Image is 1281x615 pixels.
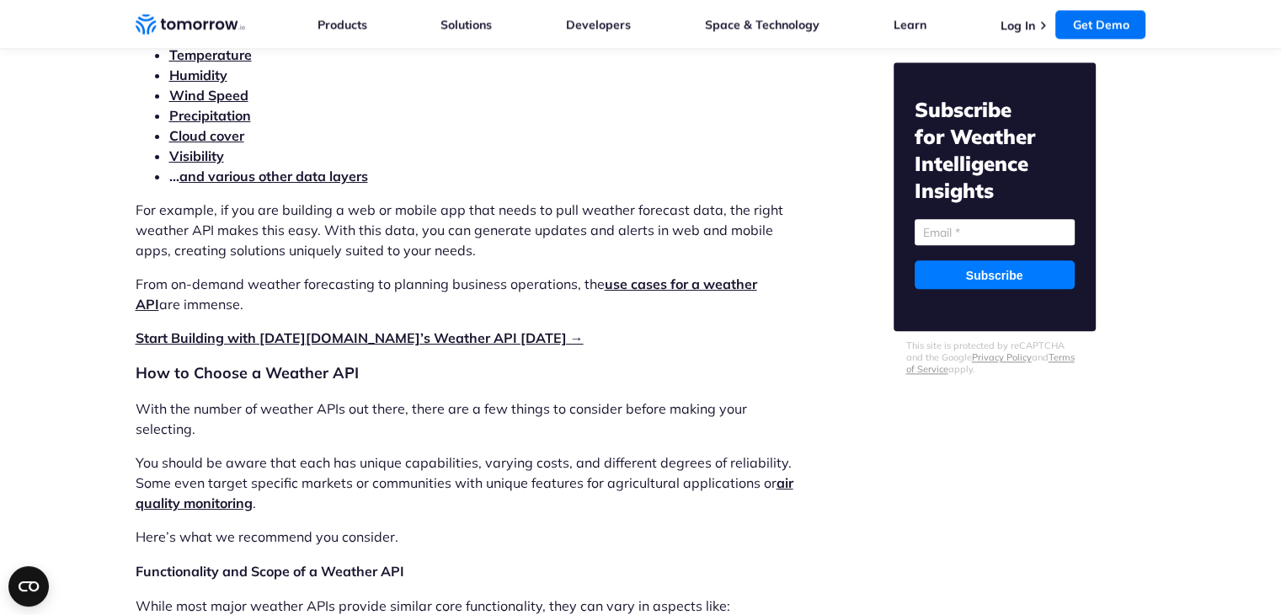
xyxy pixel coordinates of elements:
a: Products [318,17,367,32]
a: Learn [894,17,926,32]
a: and various other data layers [179,168,368,184]
a: Humidity [169,67,227,83]
button: Open CMP widget [8,566,49,607]
a: Cloud cover [169,127,244,144]
a: Wind Speed [169,87,248,104]
input: Email * [915,220,1075,246]
a: Space & Technology [705,17,819,32]
a: Precipitation [169,107,251,124]
p: From on-demand weather forecasting to planning business operations, the are immense. [136,274,804,314]
h2: How to Choose a Weather API [136,361,804,385]
strong: … [169,168,368,184]
h3: Functionality and Scope of a Weather API [136,560,804,582]
p: You should be aware that each has unique capabilities, varying costs, and different degrees of re... [136,452,804,513]
a: Home link [136,12,245,37]
p: Here’s what we recommend you consider. [136,527,804,547]
a: Privacy Policy [972,352,1032,364]
input: Subscribe [915,261,1075,290]
a: air quality monitoring [136,474,793,511]
a: Solutions [440,17,492,32]
a: use cases for a weather API [136,275,757,313]
p: With the number of weather APIs out there, there are a few things to consider before making your ... [136,398,804,439]
a: Terms of Service [906,352,1075,376]
p: For example, if you are building a web or mobile app that needs to pull weather forecast data, th... [136,200,804,260]
a: Temperature [169,46,252,63]
a: Visibility [169,147,224,164]
a: Log In [1000,18,1034,33]
a: Start Building with [DATE][DOMAIN_NAME]’s Weather API [DATE] → [136,329,584,346]
a: Get Demo [1055,10,1145,39]
h2: Subscribe for Weather Intelligence Insights [915,97,1075,205]
p: This site is protected by reCAPTCHA and the Google and apply. [906,340,1083,376]
a: Developers [566,17,631,32]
